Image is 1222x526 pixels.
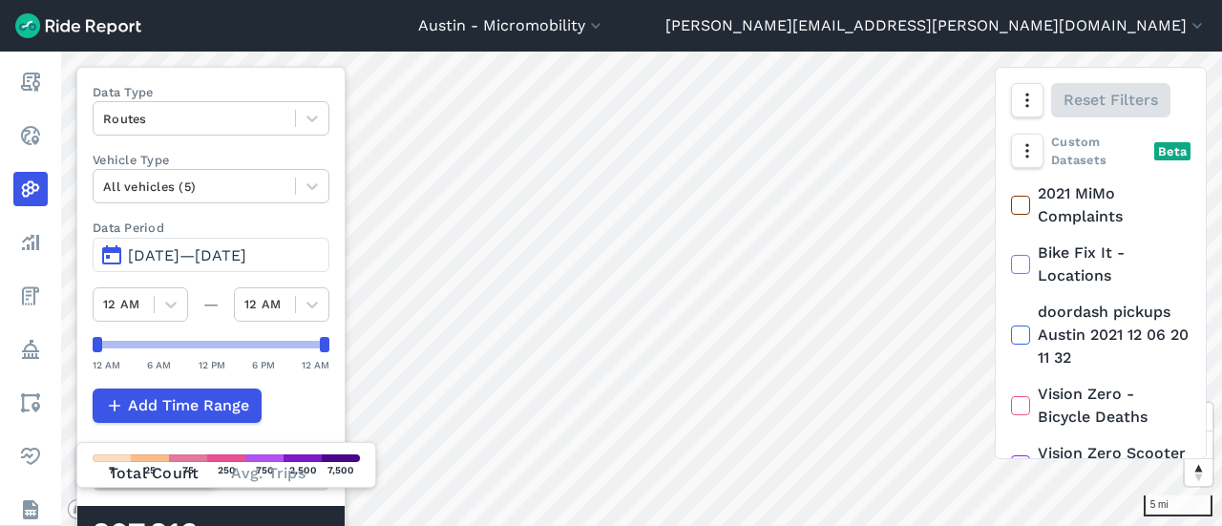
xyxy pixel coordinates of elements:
[1144,495,1212,516] div: 5 mi
[93,151,329,169] label: Vehicle Type
[93,238,329,272] button: [DATE]—[DATE]
[15,13,141,38] img: Ride Report
[13,118,48,153] a: Realtime
[61,52,1222,526] canvas: Map
[13,279,48,313] a: Fees
[93,219,329,237] label: Data Period
[13,439,48,473] a: Health
[1185,458,1212,486] button: Reset bearing to north
[1154,142,1190,160] div: Beta
[252,356,275,373] div: 6 PM
[1011,301,1190,369] label: doordash pickups Austin 2021 12 06 20 11 32
[188,293,234,316] div: —
[1011,242,1190,287] label: Bike Fix It - Locations
[1011,133,1190,169] div: Custom Datasets
[1051,83,1170,117] button: Reset Filters
[93,83,329,101] label: Data Type
[93,356,120,373] div: 12 AM
[199,356,225,373] div: 12 PM
[302,356,329,373] div: 12 AM
[128,394,249,417] span: Add Time Range
[1011,383,1190,429] label: Vision Zero - Bicycle Deaths
[13,225,48,260] a: Analyze
[67,498,151,520] a: Mapbox logo
[1064,89,1158,112] span: Reset Filters
[1011,442,1190,488] label: Vision Zero Scooter Injury Locations
[13,65,48,99] a: Report
[128,246,246,264] span: [DATE]—[DATE]
[93,389,262,423] button: Add Time Range
[1011,182,1190,228] label: 2021 MiMo Complaints
[418,14,605,37] button: Austin - Micromobility
[13,386,48,420] a: Areas
[13,172,48,206] a: Heatmaps
[147,356,171,373] div: 6 AM
[665,14,1207,37] button: [PERSON_NAME][EMAIL_ADDRESS][PERSON_NAME][DOMAIN_NAME]
[13,332,48,367] a: Policy
[93,438,329,456] div: Count Type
